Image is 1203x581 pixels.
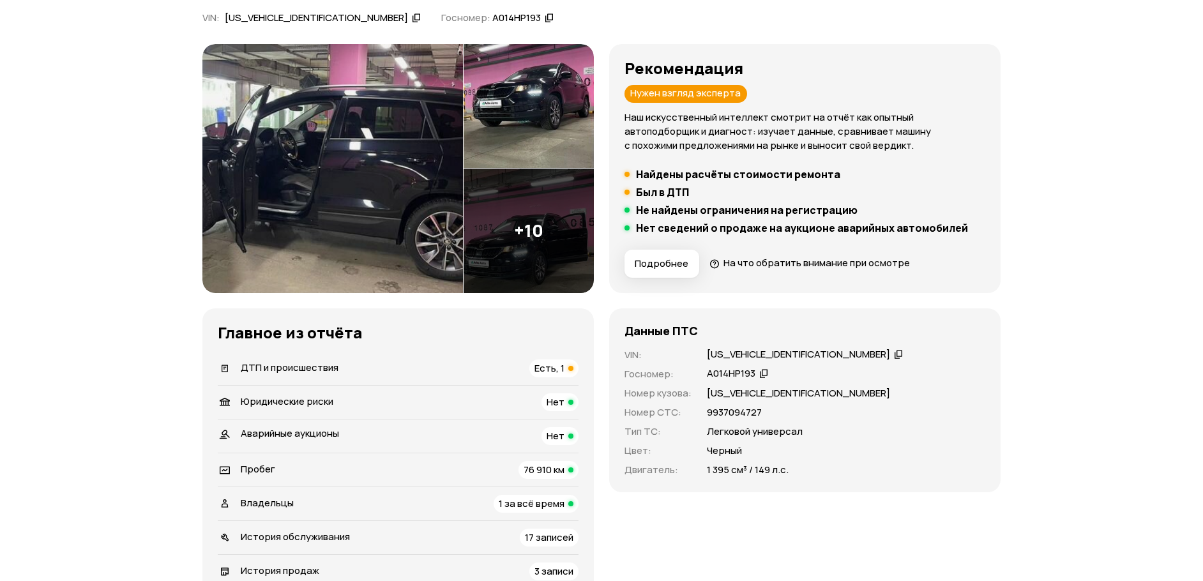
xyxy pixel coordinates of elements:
[723,256,910,269] span: На что обратить внимание при осмотре
[624,250,699,278] button: Подробнее
[707,386,890,400] p: [US_VEHICLE_IDENTIFICATION_NUMBER]
[241,462,275,476] span: Пробег
[241,426,339,440] span: Аварийные аукционы
[492,11,541,25] div: А014НР193
[707,444,742,458] p: Черный
[707,425,803,439] p: Легковой универсал
[624,110,985,153] p: Наш искусственный интеллект смотрит на отчёт как опытный автоподборщик и диагност: изучает данные...
[624,324,698,338] h4: Данные ПТС
[241,496,294,509] span: Владельцы
[624,85,747,103] div: Нужен взгляд эксперта
[525,531,573,544] span: 17 записей
[707,348,890,361] div: [US_VEHICLE_IDENTIFICATION_NUMBER]
[636,186,689,199] h5: Был в ДТП
[624,386,692,400] p: Номер кузова :
[635,257,688,270] span: Подробнее
[707,405,762,419] p: 9937094727
[624,367,692,381] p: Госномер :
[707,463,789,477] p: 1 395 см³ / 149 л.с.
[534,564,573,578] span: 3 записи
[241,395,333,408] span: Юридические риски
[624,405,692,419] p: Номер СТС :
[624,348,692,362] p: VIN :
[218,324,579,342] h3: Главное из отчёта
[534,361,564,375] span: Есть, 1
[241,361,338,374] span: ДТП и происшествия
[636,168,840,181] h5: Найдены расчёты стоимости ремонта
[241,530,350,543] span: История обслуживания
[547,395,564,409] span: Нет
[709,256,910,269] a: На что обратить внимание при осмотре
[524,463,564,476] span: 76 910 км
[225,11,408,25] div: [US_VEHICLE_IDENTIFICATION_NUMBER]
[624,444,692,458] p: Цвет :
[624,59,985,77] h3: Рекомендация
[636,222,968,234] h5: Нет сведений о продаже на аукционе аварийных автомобилей
[441,11,490,24] span: Госномер:
[241,564,319,577] span: История продаж
[499,497,564,510] span: 1 за всё время
[636,204,858,216] h5: Не найдены ограничения на регистрацию
[707,367,755,381] div: А014НР193
[624,463,692,477] p: Двигатель :
[624,425,692,439] p: Тип ТС :
[547,429,564,442] span: Нет
[202,11,220,24] span: VIN :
